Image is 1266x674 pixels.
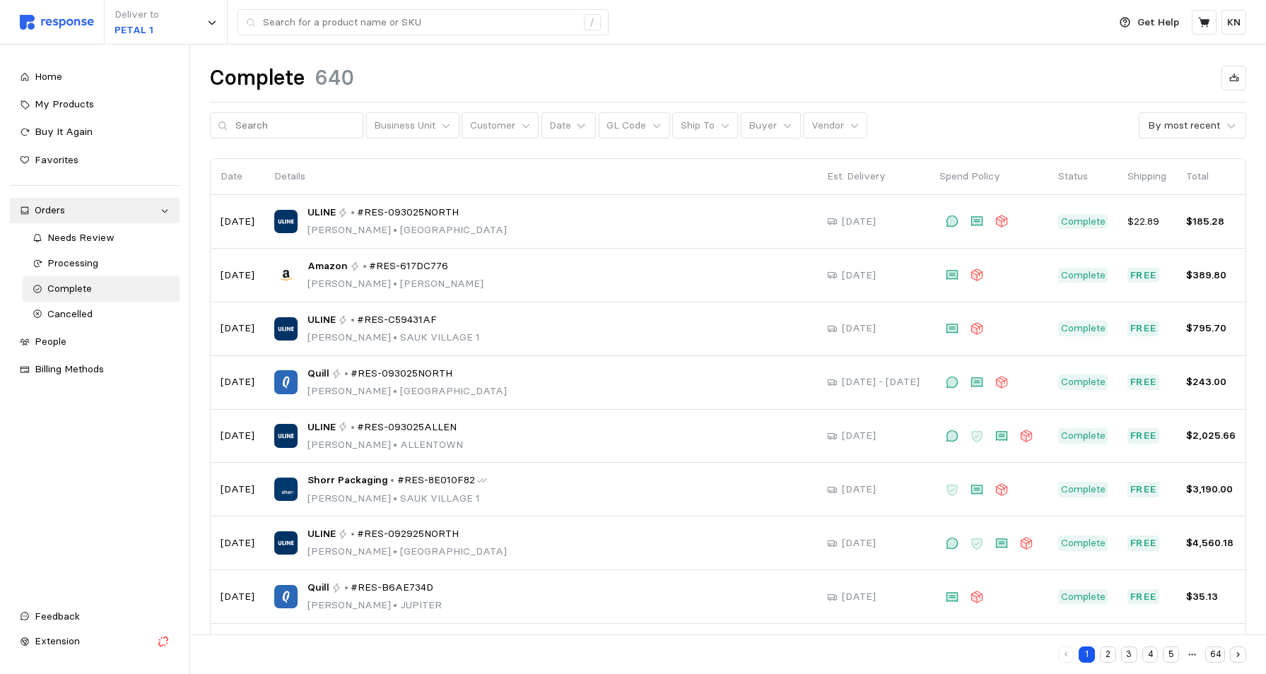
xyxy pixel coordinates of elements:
[307,366,329,382] span: Quill
[210,64,305,92] h1: Complete
[307,491,488,507] p: [PERSON_NAME] SAUK VILLAGE 1
[391,545,400,557] span: •
[549,118,571,133] div: Date
[10,329,180,355] a: People
[23,225,180,251] a: Needs Review
[35,634,80,647] span: Extension
[35,97,94,110] span: My Products
[35,153,78,166] span: Favorites
[235,113,356,138] input: Search
[274,370,298,394] img: Quill
[307,276,483,292] p: [PERSON_NAME] [PERSON_NAME]
[47,307,93,320] span: Cancelled
[10,198,180,223] a: Orders
[274,317,298,341] img: ULINE
[344,580,348,596] p: •
[307,473,388,488] span: Shorr Packaging
[391,277,400,290] span: •
[1061,374,1106,390] p: Complete
[23,251,180,276] a: Processing
[1186,214,1236,230] p: $185.28
[221,428,254,444] p: [DATE]
[1079,646,1095,663] button: 1
[842,482,876,497] p: [DATE]
[47,256,98,269] span: Processing
[366,112,459,139] button: Business Unit
[1061,482,1106,497] p: Complete
[23,276,180,302] a: Complete
[842,589,876,605] p: [DATE]
[23,302,180,327] a: Cancelled
[10,604,180,629] button: Feedback
[1142,646,1159,663] button: 4
[363,259,367,274] p: •
[1130,321,1157,336] p: Free
[221,482,254,497] p: [DATE]
[1186,482,1236,497] p: $3,190.00
[357,420,457,435] span: #RES-093025ALLEN
[10,64,180,90] a: Home
[35,203,155,218] div: Orders
[1111,9,1188,36] button: Get Help
[1058,169,1108,184] p: Status
[1061,268,1106,283] p: Complete
[221,589,254,605] p: [DATE]
[357,526,459,542] span: #RES-092925NORTH
[307,526,336,542] span: ULINE
[307,384,507,399] p: [PERSON_NAME] [GEOGRAPHIC_DATA]
[1130,428,1157,444] p: Free
[681,118,715,134] p: Ship To
[1130,536,1157,551] p: Free
[221,169,254,184] p: Date
[274,169,807,184] p: Details
[351,312,355,328] p: •
[115,7,159,23] p: Deliver to
[10,119,180,145] a: Buy It Again
[35,610,80,622] span: Feedback
[221,214,254,230] p: [DATE]
[1130,268,1157,283] p: Free
[10,629,180,654] button: Extension
[35,362,104,375] span: Billing Methods
[1163,646,1179,663] button: 5
[391,598,400,611] span: •
[35,125,93,138] span: Buy It Again
[307,205,336,220] span: ULINE
[47,231,115,244] span: Needs Review
[307,598,442,613] p: [PERSON_NAME] JUPITER
[307,259,348,274] span: Amazon
[842,536,876,551] p: [DATE]
[599,112,670,139] button: GL Code
[351,580,433,596] span: #RES-B6AE734D
[351,366,452,382] span: #RES-093025NORTH
[1121,646,1137,663] button: 3
[741,112,801,139] button: Buyer
[584,14,601,31] div: /
[672,112,738,139] button: Ship To
[1186,169,1236,184] p: Total
[307,330,480,345] p: [PERSON_NAME] SAUK VILLAGE 1
[1186,268,1236,283] p: $389.80
[10,148,180,173] a: Favorites
[351,526,355,542] p: •
[606,118,646,134] p: GL Code
[842,321,876,336] p: [DATE]
[391,331,400,343] span: •
[10,92,180,117] a: My Products
[1130,589,1157,605] p: Free
[274,478,298,501] img: Shorr Packaging
[1127,169,1166,184] p: Shipping
[307,223,507,238] p: [PERSON_NAME] [GEOGRAPHIC_DATA]
[221,268,254,283] p: [DATE]
[274,531,298,555] img: ULINE
[842,268,876,283] p: [DATE]
[1061,536,1106,551] p: Complete
[1130,482,1157,497] p: Free
[390,473,394,488] p: •
[397,473,475,488] span: #RES-8E010F82
[274,585,298,608] img: Quill
[1186,589,1236,605] p: $35.13
[263,10,576,35] input: Search for a product name or SKU
[803,112,867,139] button: Vendor
[307,544,507,560] p: [PERSON_NAME] [GEOGRAPHIC_DATA]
